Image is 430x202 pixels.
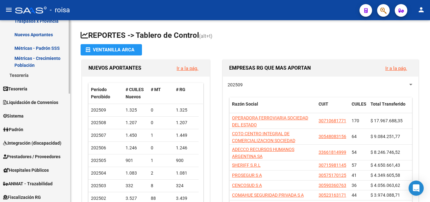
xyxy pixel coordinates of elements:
[91,133,106,138] span: 202507
[229,65,311,71] span: EMPRESAS RG QUE MAS APORTAN
[371,101,405,107] span: Total Transferido
[176,132,196,139] div: 1.449
[371,173,400,178] span: $ 4.349.605,58
[172,62,203,74] button: Ir a la pág.
[368,97,412,118] datatable-header-cell: Total Transferido
[232,193,304,198] span: COMAHUE SEGURIDAD PRIVADA S A
[232,115,308,128] span: OPERADORA FERROVIARIA SOCIEDAD DEL ESTADO
[151,182,171,189] div: 8
[319,163,346,168] span: 30715981145
[176,182,196,189] div: 324
[371,183,400,188] span: $ 4.056.063,62
[123,83,148,104] datatable-header-cell: # CUILES Nuevos
[5,6,13,14] mat-icon: menu
[126,107,146,114] div: 1.325
[91,145,106,150] span: 202506
[177,66,198,71] a: Ir a la pág.
[176,87,185,92] span: # RG
[349,97,368,118] datatable-header-cell: CUILES
[88,65,141,71] span: NUEVOS APORTANTES
[176,107,196,114] div: 1.325
[151,144,171,152] div: 0
[91,170,106,176] span: 202504
[352,150,357,155] span: 54
[319,101,328,107] span: CUIT
[199,33,212,39] span: (alt+t)
[371,163,400,168] span: $ 4.650.661,43
[151,170,171,177] div: 2
[151,119,171,126] div: 0
[91,120,106,125] span: 202508
[91,158,106,163] span: 202505
[151,157,171,164] div: 1
[319,173,346,178] span: 30575170125
[91,183,106,188] span: 202503
[380,62,412,74] button: Ir a la pág.
[3,140,61,147] span: Integración (discapacidad)
[176,170,196,177] div: 1.081
[352,193,357,198] span: 44
[91,196,106,201] span: 202502
[3,194,41,201] span: Fiscalización RG
[352,118,359,123] span: 170
[126,132,146,139] div: 1.450
[409,181,424,196] div: Open Intercom Messenger
[229,97,316,118] datatable-header-cell: Razón Social
[232,163,261,168] span: SHERIFF S.R.L
[352,134,357,139] span: 64
[371,118,403,123] span: $ 17.967.688,35
[151,132,171,139] div: 1
[81,30,420,41] h1: REPORTES -> Tablero de Control
[232,147,294,159] span: ADECCO RECURSOS HUMANOS ARGENTINA SA
[151,87,161,92] span: # MT
[352,173,357,178] span: 41
[232,101,258,107] span: Razón Social
[3,99,58,106] span: Liquidación de Convenios
[126,87,144,99] span: # CUILES Nuevos
[319,193,346,198] span: 30523163171
[148,83,173,104] datatable-header-cell: # MT
[385,66,407,71] a: Ir a la pág.
[319,118,346,123] span: 30710681771
[352,163,357,168] span: 57
[176,157,196,164] div: 900
[319,150,346,155] span: 33661814999
[50,3,70,17] span: - roisa
[3,113,24,119] span: Sistema
[319,134,346,139] span: 30548083156
[3,126,23,133] span: Padrón
[417,6,425,14] mat-icon: person
[126,182,146,189] div: 332
[232,131,295,151] span: COTO CENTRO INTEGRAL DE COMERCIALIZACION SOCIEDAD ANONIMA
[371,150,400,155] span: $ 8.246.746,52
[352,183,357,188] span: 36
[232,173,262,178] span: PROSEGUR S A
[126,144,146,152] div: 1.246
[81,44,142,55] button: Ventanilla ARCA
[319,183,346,188] span: 30590360763
[173,83,199,104] datatable-header-cell: # RG
[88,83,123,104] datatable-header-cell: Período Percibido
[3,180,53,187] span: ANMAT - Trazabilidad
[371,134,400,139] span: $ 9.084.251,77
[371,193,400,198] span: $ 3.974.088,71
[126,157,146,164] div: 901
[176,144,196,152] div: 1.246
[3,153,60,160] span: Prestadores / Proveedores
[91,107,106,113] span: 202509
[176,119,196,126] div: 1.207
[3,85,27,92] span: Tesorería
[3,167,49,174] span: Hospitales Públicos
[126,195,146,202] div: 3.527
[352,101,366,107] span: CUILES
[126,119,146,126] div: 1.207
[176,195,196,202] div: 3.439
[228,82,243,87] span: 202509
[91,87,110,99] span: Período Percibido
[86,44,137,55] div: Ventanilla ARCA
[126,170,146,177] div: 1.083
[151,195,171,202] div: 88
[151,107,171,114] div: 0
[232,183,262,188] span: CENCOSUD S A
[316,97,349,118] datatable-header-cell: CUIT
